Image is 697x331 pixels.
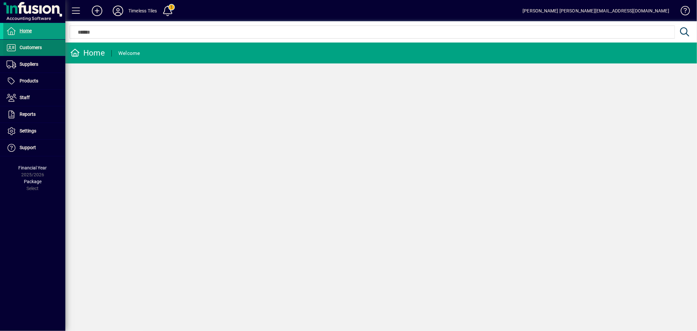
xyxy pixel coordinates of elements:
[24,179,41,184] span: Package
[3,140,65,156] a: Support
[3,123,65,139] a: Settings
[20,78,38,83] span: Products
[3,106,65,123] a: Reports
[3,73,65,89] a: Products
[20,145,36,150] span: Support
[3,40,65,56] a: Customers
[3,90,65,106] a: Staff
[20,112,36,117] span: Reports
[108,5,128,17] button: Profile
[128,6,157,16] div: Timeless Tiles
[87,5,108,17] button: Add
[20,128,36,133] span: Settings
[118,48,140,59] div: Welcome
[20,28,32,33] span: Home
[70,48,105,58] div: Home
[676,1,689,23] a: Knowledge Base
[20,95,30,100] span: Staff
[20,45,42,50] span: Customers
[3,56,65,73] a: Suppliers
[19,165,47,170] span: Financial Year
[523,6,669,16] div: [PERSON_NAME] [PERSON_NAME][EMAIL_ADDRESS][DOMAIN_NAME]
[20,61,38,67] span: Suppliers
